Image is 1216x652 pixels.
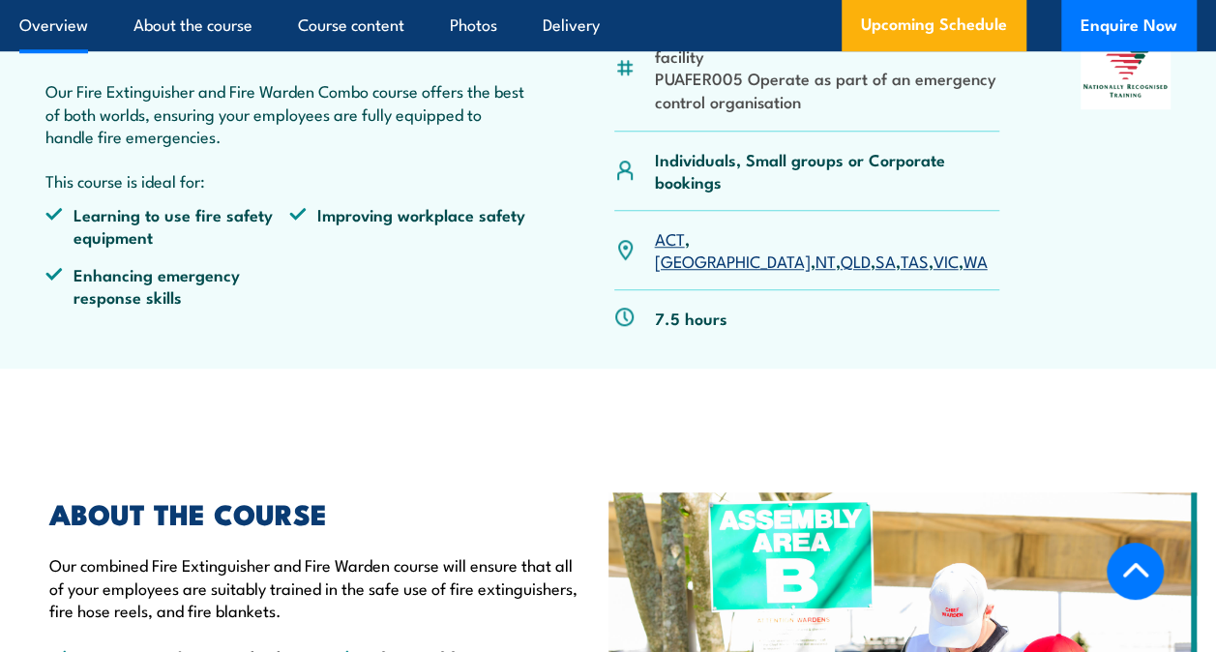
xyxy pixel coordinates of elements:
[815,249,835,272] a: NT
[875,249,895,272] a: SA
[933,249,958,272] a: VIC
[49,553,579,621] p: Our combined Fire Extinguisher and Fire Warden course will ensure that all of your employees are ...
[289,203,533,249] li: Improving workplace safety
[963,249,987,272] a: WA
[654,249,810,272] a: [GEOGRAPHIC_DATA]
[840,249,870,272] a: QLD
[900,249,928,272] a: TAS
[654,307,727,329] p: 7.5 hours
[1081,23,1171,108] img: Nationally Recognised Training logo.
[45,263,289,309] li: Enhancing emergency response skills
[654,226,684,250] a: ACT
[654,148,998,193] p: Individuals, Small groups or Corporate bookings
[45,203,289,249] li: Learning to use fire safety equipment
[654,227,998,273] p: , , , , , , ,
[45,169,533,192] p: This course is ideal for:
[654,67,998,112] li: PUAFER005 Operate as part of an emergency control organisation
[49,500,579,525] h2: ABOUT THE COURSE
[45,79,533,147] p: Our Fire Extinguisher and Fire Warden Combo course offers the best of both worlds, ensuring your ...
